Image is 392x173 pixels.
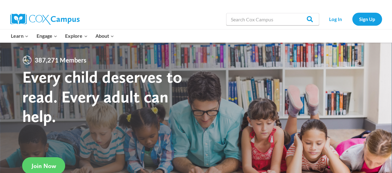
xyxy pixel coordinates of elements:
span: About [95,32,114,40]
strong: Every child deserves to read. Every adult can help. [22,67,182,126]
input: Search Cox Campus [226,13,319,25]
a: Sign Up [352,13,382,25]
span: 387,271 Members [32,55,89,65]
a: Log In [322,13,349,25]
nav: Secondary Navigation [322,13,382,25]
span: Join Now [32,162,56,170]
span: Engage [37,32,57,40]
span: Explore [65,32,87,40]
img: Cox Campus [10,14,80,25]
span: Learn [11,32,29,40]
nav: Primary Navigation [7,29,118,42]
